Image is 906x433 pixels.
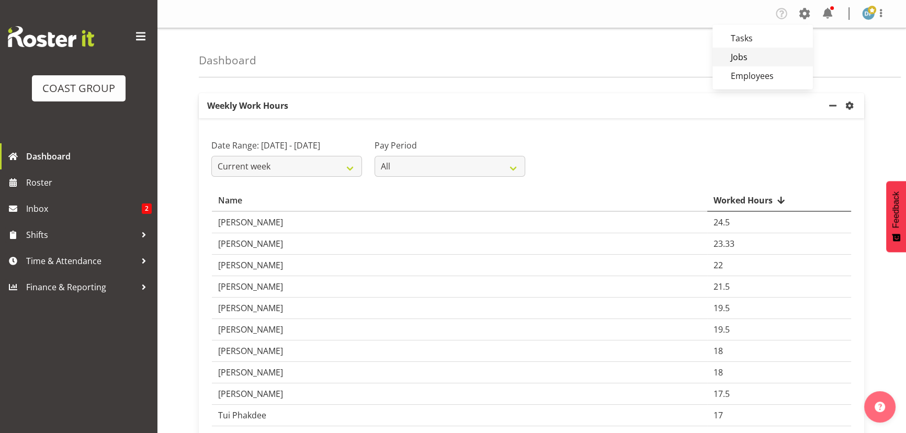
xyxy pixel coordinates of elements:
[212,298,707,319] td: [PERSON_NAME]
[212,362,707,383] td: [PERSON_NAME]
[26,201,142,216] span: Inbox
[875,402,885,412] img: help-xxl-2.png
[212,212,707,233] td: [PERSON_NAME]
[714,324,730,335] span: 19.5
[26,227,136,243] span: Shifts
[8,26,94,47] img: Rosterit website logo
[212,255,707,276] td: [PERSON_NAME]
[712,29,813,48] a: Tasks
[42,81,115,96] div: COAST GROUP
[714,367,723,378] span: 18
[826,93,843,118] a: minimize
[212,319,707,340] td: [PERSON_NAME]
[26,175,152,190] span: Roster
[212,276,707,298] td: [PERSON_NAME]
[714,281,730,292] span: 21.5
[218,194,242,207] span: Name
[212,383,707,405] td: [PERSON_NAME]
[212,233,707,255] td: [PERSON_NAME]
[862,7,875,20] img: david-forte1134.jpg
[714,216,730,228] span: 24.5
[714,345,723,357] span: 18
[211,139,362,152] label: Date Range: [DATE] - [DATE]
[714,302,730,314] span: 19.5
[26,149,152,164] span: Dashboard
[199,93,826,118] p: Weekly Work Hours
[26,253,136,269] span: Time & Attendance
[212,405,707,426] td: Tui Phakdee
[212,340,707,362] td: [PERSON_NAME]
[712,48,813,66] a: Jobs
[142,203,152,214] span: 2
[714,388,730,400] span: 17.5
[891,191,901,228] span: Feedback
[843,99,860,112] a: settings
[714,194,773,207] span: Worked Hours
[712,66,813,85] a: Employees
[714,238,734,249] span: 23.33
[714,259,723,271] span: 22
[886,181,906,252] button: Feedback - Show survey
[26,279,136,295] span: Finance & Reporting
[375,139,525,152] label: Pay Period
[714,409,723,421] span: 17
[199,54,256,66] h4: Dashboard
